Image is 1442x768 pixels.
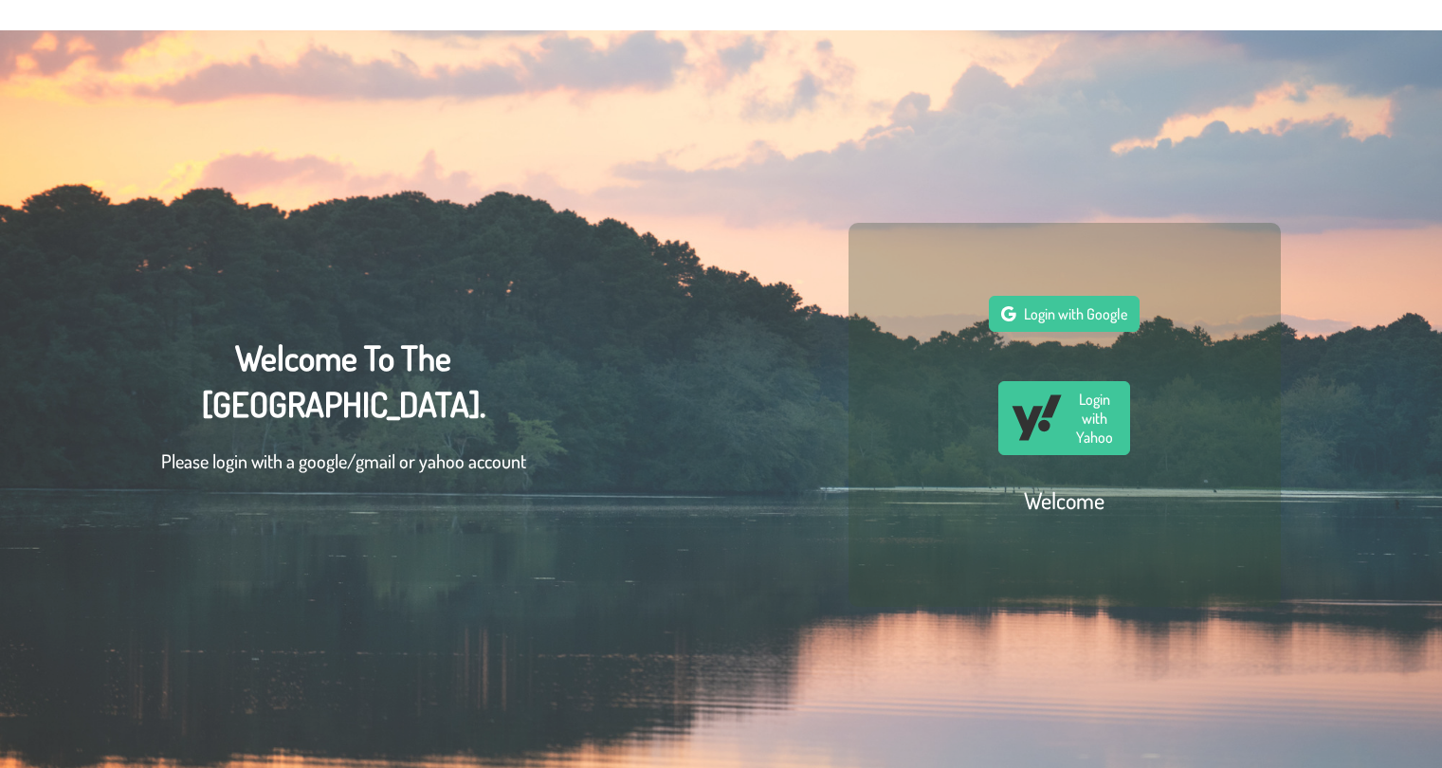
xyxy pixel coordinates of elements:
[998,381,1130,455] button: Login with Yahoo
[161,447,526,475] p: Please login with a google/gmail or yahoo account
[989,296,1140,332] button: Login with Google
[1024,485,1104,515] h2: Welcome
[1024,304,1127,323] span: Login with Google
[161,335,526,494] div: Welcome To The [GEOGRAPHIC_DATA].
[1070,390,1119,447] span: Login with Yahoo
